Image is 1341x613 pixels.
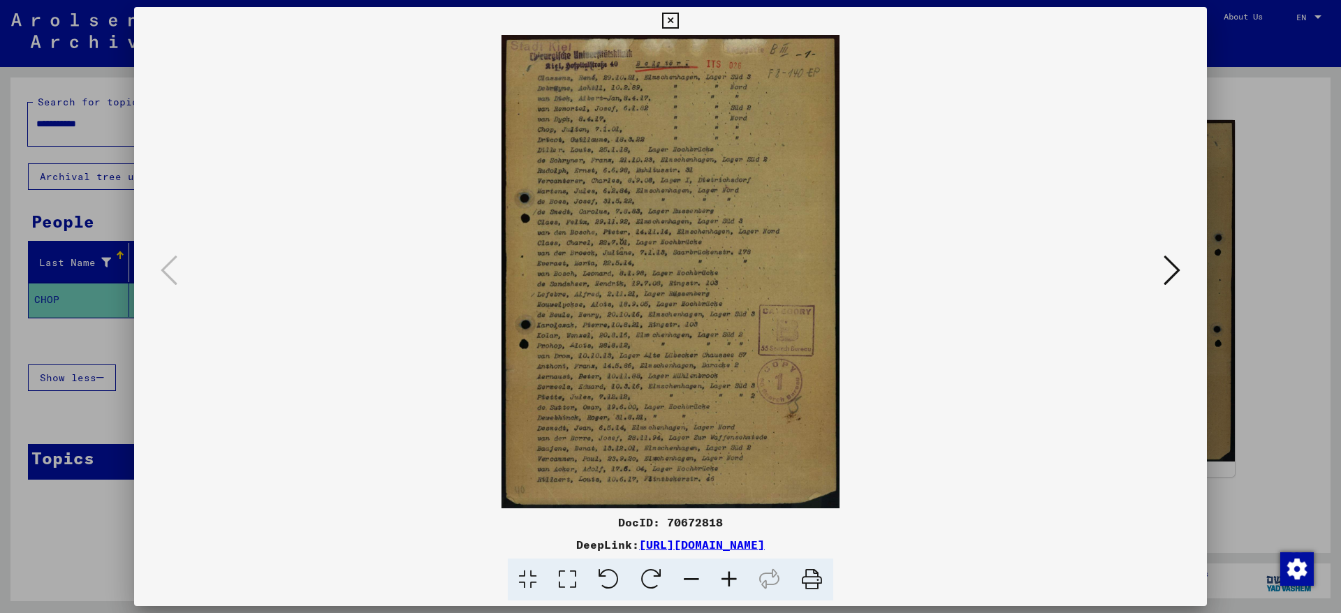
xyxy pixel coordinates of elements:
img: Change consent [1280,552,1314,586]
div: Change consent [1280,552,1313,585]
img: 001.jpg [182,35,1159,508]
a: [URL][DOMAIN_NAME] [639,538,765,552]
div: DocID: 70672818 [134,514,1207,531]
div: DeepLink: [134,536,1207,553]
